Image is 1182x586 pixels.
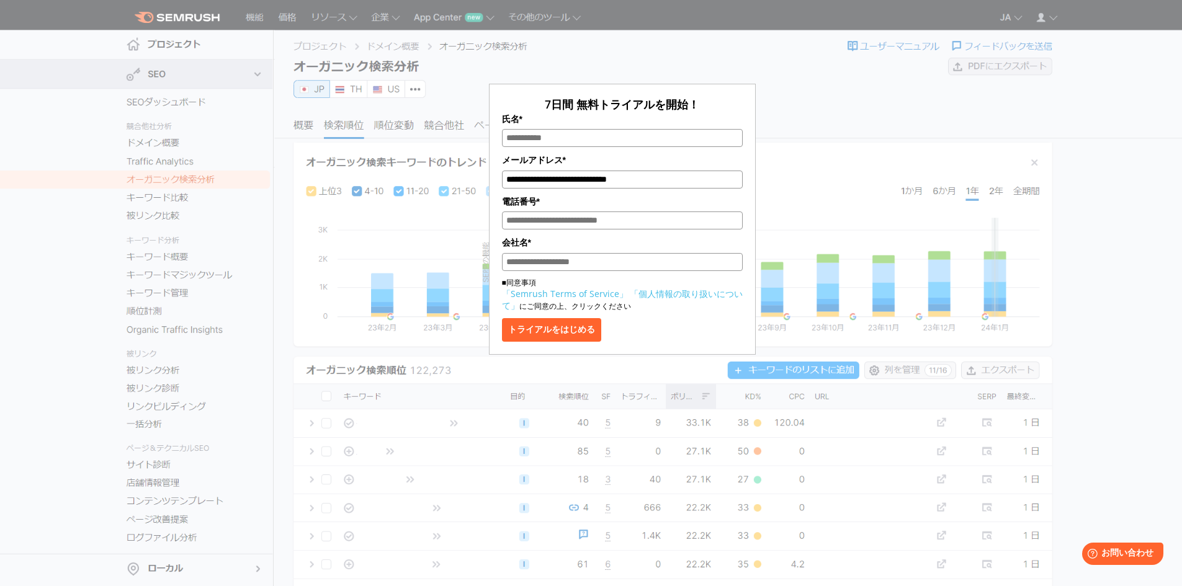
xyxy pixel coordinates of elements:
[502,195,743,208] label: 電話番号*
[502,318,601,342] button: トライアルをはじめる
[502,277,743,312] p: ■同意事項 にご同意の上、クリックください
[1072,538,1168,572] iframe: Help widget launcher
[502,288,743,311] a: 「個人情報の取り扱いについて」
[545,97,699,112] span: 7日間 無料トライアルを開始！
[502,153,743,167] label: メールアドレス*
[502,288,628,300] a: 「Semrush Terms of Service」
